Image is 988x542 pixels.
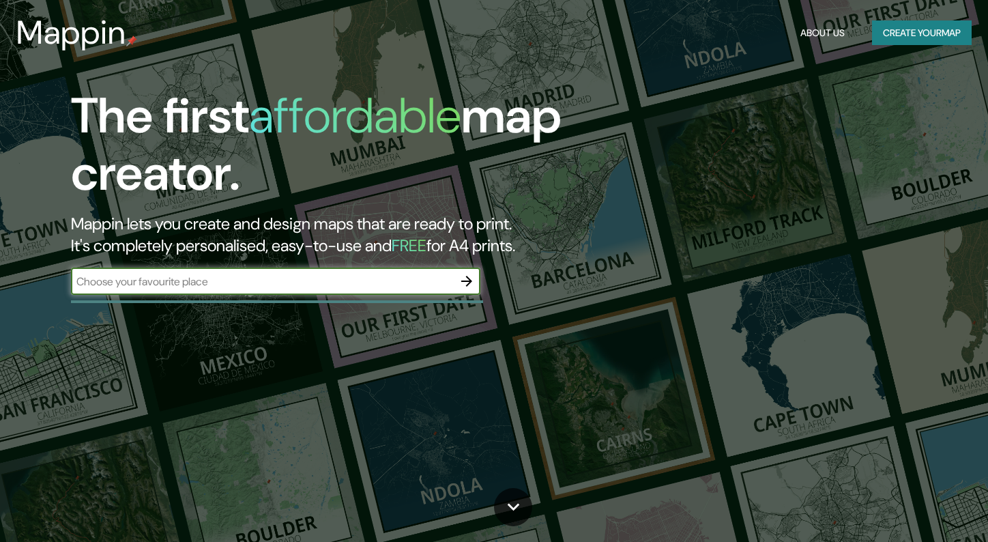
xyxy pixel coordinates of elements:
[16,14,126,52] h3: Mappin
[392,235,426,256] h5: FREE
[249,84,461,147] h1: affordable
[71,87,565,213] h1: The first map creator.
[872,20,972,46] button: Create yourmap
[126,35,137,46] img: mappin-pin
[795,20,850,46] button: About Us
[71,213,565,257] h2: Mappin lets you create and design maps that are ready to print. It's completely personalised, eas...
[71,274,453,289] input: Choose your favourite place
